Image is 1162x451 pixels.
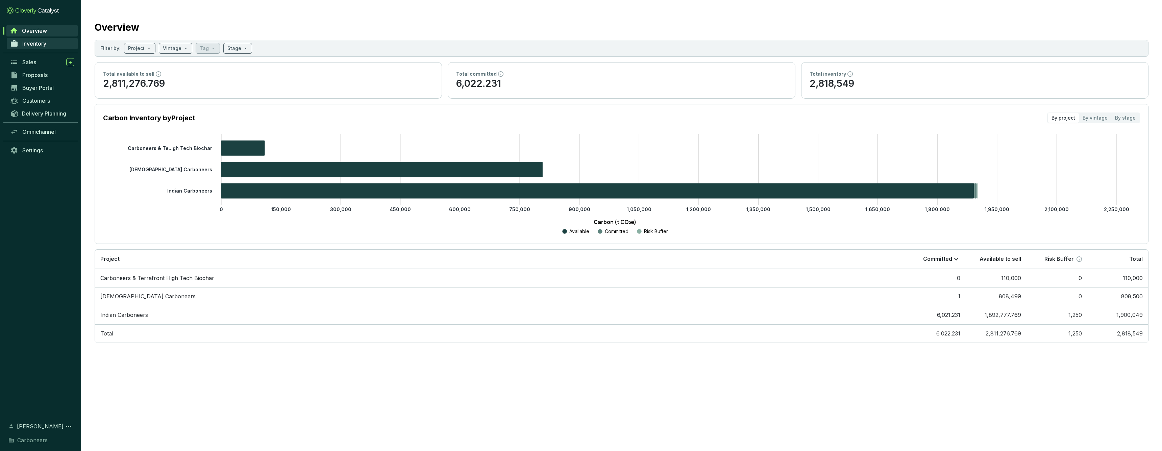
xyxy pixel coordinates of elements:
[22,128,56,135] span: Omnichannel
[985,206,1009,212] tspan: 1,950,000
[271,206,291,212] tspan: 150,000
[22,40,46,47] span: Inventory
[686,206,711,212] tspan: 1,200,000
[1087,324,1148,343] td: 2,818,549
[7,38,78,49] a: Inventory
[810,71,846,77] p: Total inventory
[1111,113,1139,123] div: By stage
[746,206,770,212] tspan: 1,350,000
[1047,112,1140,123] div: segmented control
[113,218,1116,226] p: Carbon (t CO₂e)
[1048,113,1079,123] div: By project
[806,206,831,212] tspan: 1,500,000
[456,77,787,90] p: 6,022.231
[1027,269,1087,287] td: 0
[22,27,47,34] span: Overview
[95,269,905,287] td: Carboneers & Terrafront High Tech Biochar
[1104,206,1129,212] tspan: 2,250,000
[7,82,78,94] a: Buyer Portal
[22,72,48,78] span: Proposals
[627,206,651,212] tspan: 1,050,000
[95,250,905,269] th: Project
[1044,206,1069,212] tspan: 2,100,000
[509,206,530,212] tspan: 750,000
[17,422,64,430] span: [PERSON_NAME]
[220,206,223,212] tspan: 0
[103,77,434,90] p: 2,811,276.769
[22,59,36,66] span: Sales
[1079,113,1111,123] div: By vintage
[966,287,1027,306] td: 808,499
[923,255,952,263] p: Committed
[7,95,78,106] a: Customers
[905,287,966,306] td: 1
[7,108,78,119] a: Delivery Planning
[966,324,1027,343] td: 2,811,276.769
[449,206,471,212] tspan: 600,000
[129,167,212,172] tspan: [DEMOGRAPHIC_DATA] Carboneers
[1087,306,1148,324] td: 1,900,049
[1027,306,1087,324] td: 1,250
[128,145,212,151] tspan: Carboneers & Te...gh Tech Biochar
[865,206,890,212] tspan: 1,650,000
[966,269,1027,287] td: 110,000
[810,77,1140,90] p: 2,818,549
[7,145,78,156] a: Settings
[95,20,139,34] h2: Overview
[103,113,195,123] p: Carbon Inventory by Project
[22,97,50,104] span: Customers
[925,206,950,212] tspan: 1,800,000
[1027,287,1087,306] td: 0
[7,126,78,137] a: Omnichannel
[95,287,905,306] td: Ghanaian Carboneers
[7,56,78,68] a: Sales
[1087,269,1148,287] td: 110,000
[103,71,154,77] p: Total available to sell
[966,306,1027,324] td: 1,892,777.769
[569,206,590,212] tspan: 900,000
[6,25,78,36] a: Overview
[1087,250,1148,269] th: Total
[330,206,351,212] tspan: 300,000
[905,269,966,287] td: 0
[569,228,589,235] p: Available
[1044,255,1074,263] p: Risk Buffer
[1027,324,1087,343] td: 1,250
[167,188,212,194] tspan: Indian Carboneers
[966,250,1027,269] th: Available to sell
[7,69,78,81] a: Proposals
[22,110,66,117] span: Delivery Planning
[100,45,121,52] p: Filter by:
[22,84,54,91] span: Buyer Portal
[1087,287,1148,306] td: 808,500
[200,45,209,52] p: Tag
[644,228,668,235] p: Risk Buffer
[22,147,43,154] span: Settings
[905,324,966,343] td: 6,022.231
[905,306,966,324] td: 6,021.231
[456,71,497,77] p: Total committed
[95,306,905,324] td: Indian Carboneers
[390,206,411,212] tspan: 450,000
[17,436,48,444] span: Carboneers
[95,324,905,343] td: Total
[605,228,628,235] p: Committed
